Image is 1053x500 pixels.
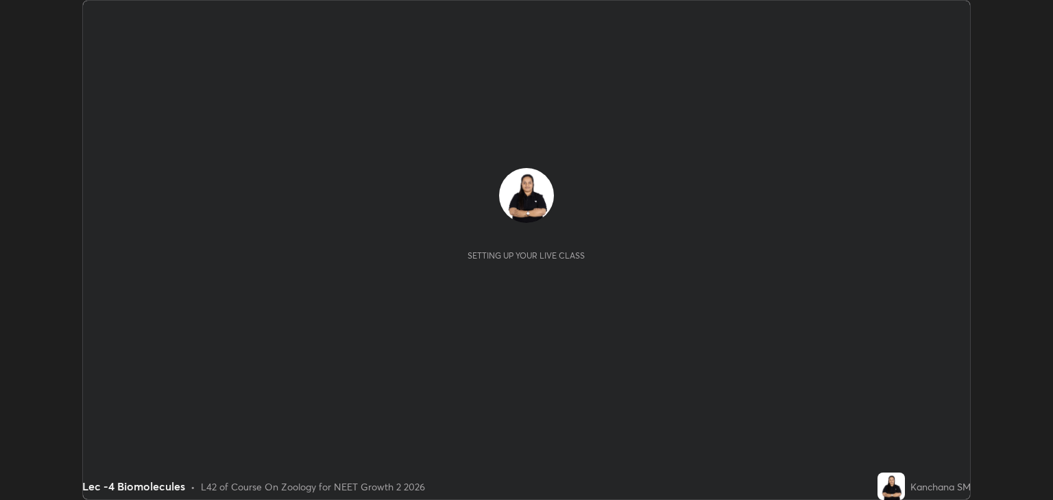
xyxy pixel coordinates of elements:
div: • [191,479,195,494]
img: 32b4ed6bfa594886b60f590cff8db06f.jpg [877,473,905,500]
div: Lec -4 Biomolecules [82,478,185,495]
div: Kanchana SM [910,479,971,494]
div: Setting up your live class [468,250,585,261]
div: L42 of Course On Zoology for NEET Growth 2 2026 [201,479,425,494]
img: 32b4ed6bfa594886b60f590cff8db06f.jpg [499,168,554,223]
